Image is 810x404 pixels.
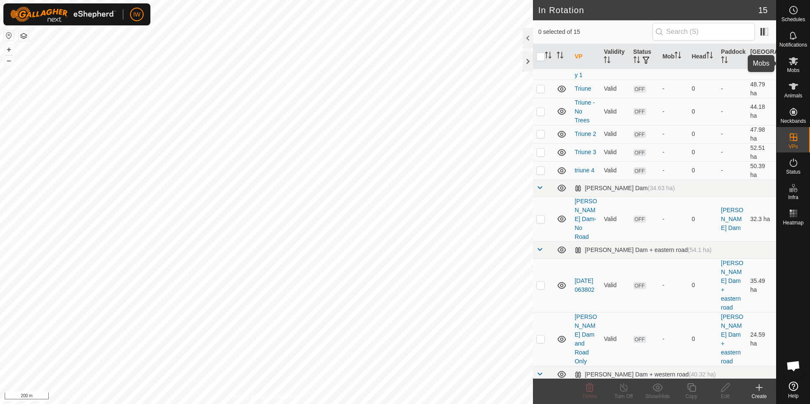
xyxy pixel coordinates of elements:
span: Notifications [779,42,807,47]
a: Triune [574,85,591,92]
a: [DATE] 063802 [574,277,594,293]
div: Copy [674,393,708,400]
td: 35.49 ha [747,258,776,312]
span: Help [788,393,799,398]
td: Valid [600,143,630,161]
th: Head [688,44,718,69]
td: 0 [688,258,718,312]
span: OFF [633,216,646,223]
td: 50.39 ha [747,161,776,180]
th: Paddock [718,44,747,69]
p-sorticon: Activate to sort [706,53,713,60]
th: [GEOGRAPHIC_DATA] Area [747,44,776,69]
a: Triune 3 [574,149,596,155]
td: 0 [688,143,718,161]
div: - [663,107,685,116]
td: Valid [600,312,630,366]
th: VP [571,44,600,69]
img: Gallagher Logo [10,7,116,22]
span: VPs [788,144,798,149]
th: Validity [600,44,630,69]
a: Help [777,378,810,402]
span: (40.32 ha) [689,371,716,378]
div: Create [742,393,776,400]
td: - [718,143,747,161]
p-sorticon: Activate to sort [633,58,640,64]
td: Valid [600,80,630,98]
span: (34.63 ha) [648,185,675,191]
span: OFF [633,282,646,289]
a: Contact Us [275,393,300,401]
div: - [663,281,685,290]
a: [PERSON_NAME] Dam-No Road [574,198,597,240]
p-sorticon: Activate to sort [545,53,552,60]
div: - [663,84,685,93]
td: 0 [688,125,718,143]
td: Valid [600,98,630,125]
td: 0 [688,312,718,366]
span: OFF [633,167,646,174]
span: 0 selected of 15 [538,28,652,36]
div: Show/Hide [641,393,674,400]
span: OFF [633,336,646,343]
td: Valid [600,161,630,180]
td: 24.59 ha [747,312,776,366]
div: - [663,130,685,138]
a: [PERSON_NAME] Dam and Road Only [574,313,597,365]
div: Turn Off [607,393,641,400]
p-sorticon: Activate to sort [557,53,563,60]
td: Valid [600,125,630,143]
span: OFF [633,108,646,115]
a: Triune - No Trees [574,99,595,124]
div: Edit [708,393,742,400]
span: Animals [784,93,802,98]
div: - [663,335,685,343]
a: Raymonds waterway 1 [574,45,596,78]
a: Open chat [781,353,806,379]
span: Neckbands [780,119,806,124]
a: triune 4 [574,167,594,174]
th: Mob [659,44,688,69]
h2: In Rotation [538,5,758,15]
span: Mobs [787,68,799,73]
td: 47.98 ha [747,125,776,143]
div: - [663,166,685,175]
td: - [718,80,747,98]
span: Status [786,169,800,174]
div: [PERSON_NAME] Dam [574,185,674,192]
span: Delete [583,393,597,399]
a: Privacy Policy [233,393,265,401]
td: - [718,161,747,180]
a: [PERSON_NAME] Dam + eastern road [721,260,743,311]
div: - [663,215,685,224]
td: 0 [688,161,718,180]
button: + [4,44,14,55]
p-sorticon: Activate to sort [674,53,681,60]
p-sorticon: Activate to sort [763,58,770,64]
td: 0 [688,196,718,241]
button: Reset Map [4,30,14,41]
p-sorticon: Activate to sort [721,58,728,64]
span: IW [133,10,140,19]
span: Infra [788,195,798,200]
td: 52.51 ha [747,143,776,161]
a: Triune 2 [574,130,596,137]
span: 15 [758,4,768,17]
span: OFF [633,131,646,138]
td: 32.3 ha [747,196,776,241]
th: Status [630,44,659,69]
button: Map Layers [19,31,29,41]
div: [PERSON_NAME] Dam + western road [574,371,716,378]
span: Schedules [781,17,805,22]
td: 0 [688,98,718,125]
input: Search (S) [652,23,755,41]
div: - [663,148,685,157]
p-sorticon: Activate to sort [604,58,610,64]
div: [PERSON_NAME] Dam + eastern road [574,246,711,254]
a: [PERSON_NAME] Dam + eastern road [721,313,743,365]
td: - [718,98,747,125]
a: [PERSON_NAME] Dam [721,207,743,231]
td: Valid [600,258,630,312]
td: 44.18 ha [747,98,776,125]
span: Heatmap [783,220,804,225]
